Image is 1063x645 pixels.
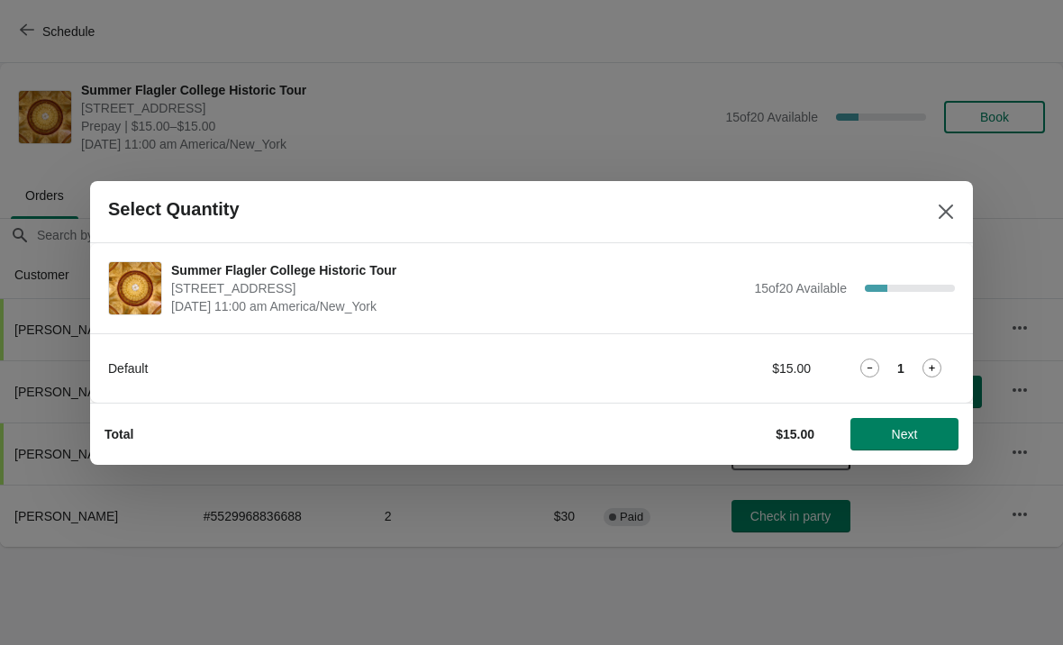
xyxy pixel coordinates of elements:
[108,199,240,220] h2: Select Quantity
[104,427,133,441] strong: Total
[171,261,745,279] span: Summer Flagler College Historic Tour
[897,359,904,377] strong: 1
[108,359,608,377] div: Default
[776,427,814,441] strong: $15.00
[171,297,745,315] span: [DATE] 11:00 am America/New_York
[109,262,161,314] img: Summer Flagler College Historic Tour | 74 King Street, St. Augustine, FL, USA | August 13 | 11:00...
[930,195,962,228] button: Close
[850,418,959,450] button: Next
[892,427,918,441] span: Next
[754,281,847,295] span: 15 of 20 Available
[644,359,811,377] div: $15.00
[171,279,745,297] span: [STREET_ADDRESS]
